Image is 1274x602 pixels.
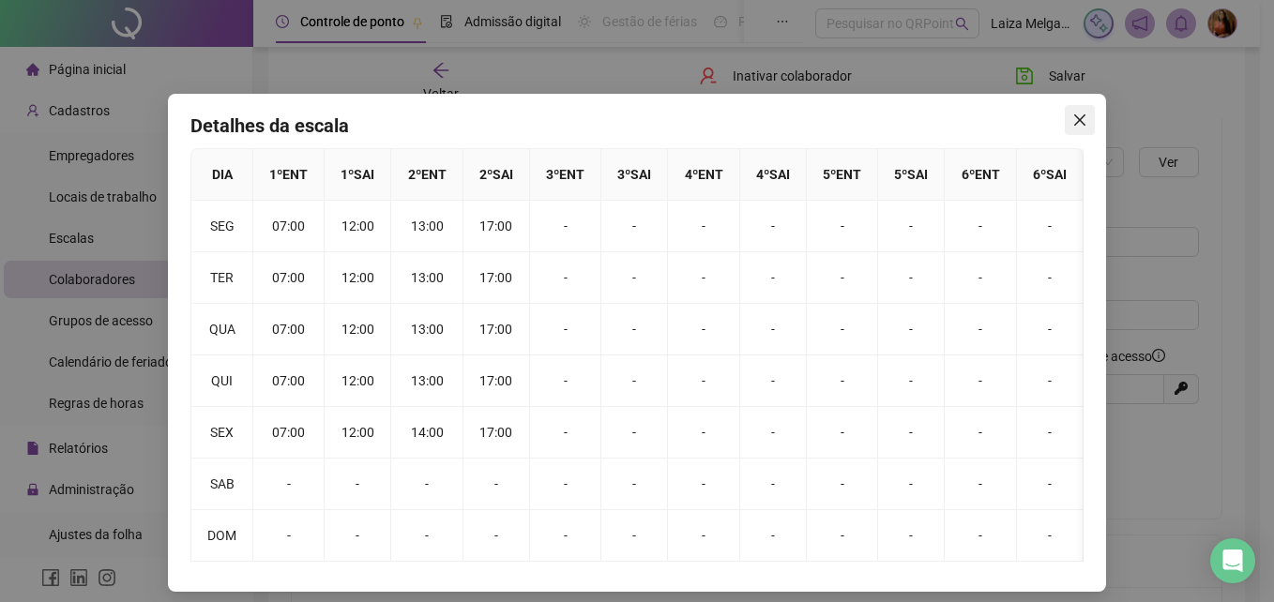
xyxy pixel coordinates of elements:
td: 07:00 [253,252,325,304]
td: - [807,510,878,562]
td: 17:00 [463,304,530,355]
td: 13:00 [391,304,463,355]
td: - [740,201,807,252]
td: - [740,355,807,407]
td: - [601,459,668,510]
td: 07:00 [253,304,325,355]
td: - [530,304,601,355]
td: - [945,201,1016,252]
td: 17:00 [463,252,530,304]
td: 12:00 [325,201,391,252]
th: 4 º [740,149,807,201]
td: 07:00 [253,201,325,252]
td: 13:00 [391,355,463,407]
td: - [1017,304,1084,355]
td: 14:00 [391,407,463,459]
td: - [807,355,878,407]
td: - [391,510,463,562]
td: QUA [191,304,253,355]
td: - [740,304,807,355]
span: ENT [975,167,1000,182]
td: - [325,459,391,510]
td: - [601,201,668,252]
td: 12:00 [325,252,391,304]
td: - [807,459,878,510]
div: Open Intercom Messenger [1210,538,1255,583]
th: 5 º [878,149,945,201]
td: - [878,201,945,252]
th: 6 º [945,149,1016,201]
th: 3 º [601,149,668,201]
td: - [878,355,945,407]
td: - [530,252,601,304]
td: - [1017,201,1084,252]
td: - [668,510,739,562]
td: - [668,201,739,252]
td: - [601,407,668,459]
td: 13:00 [391,252,463,304]
span: SAI [907,167,928,182]
td: - [807,201,878,252]
td: 12:00 [325,304,391,355]
span: SAI [354,167,374,182]
td: - [807,252,878,304]
span: SAI [769,167,790,182]
th: 4 º [668,149,739,201]
td: - [668,459,739,510]
td: SEG [191,201,253,252]
button: Close [1065,105,1095,135]
td: - [878,252,945,304]
span: ENT [836,167,861,182]
td: - [878,510,945,562]
td: SAB [191,459,253,510]
td: - [1017,355,1084,407]
td: - [668,252,739,304]
td: - [740,510,807,562]
span: ENT [282,167,308,182]
td: - [668,407,739,459]
td: - [530,355,601,407]
td: 17:00 [463,355,530,407]
td: - [253,510,325,562]
td: - [945,407,1016,459]
td: - [740,407,807,459]
td: 17:00 [463,407,530,459]
span: DIA [212,167,233,182]
th: 6 º [1017,149,1084,201]
td: - [601,252,668,304]
td: 12:00 [325,355,391,407]
th: 2 º [391,149,463,201]
td: - [601,355,668,407]
span: SAI [493,167,513,182]
span: ENT [698,167,723,182]
td: - [253,459,325,510]
td: - [601,304,668,355]
td: SEX [191,407,253,459]
td: - [1017,510,1084,562]
td: - [878,407,945,459]
td: QUI [191,355,253,407]
td: 13:00 [391,201,463,252]
td: 07:00 [253,407,325,459]
td: - [945,252,1016,304]
td: 07:00 [253,355,325,407]
td: - [530,459,601,510]
td: DOM [191,510,253,562]
td: - [325,510,391,562]
td: - [878,304,945,355]
td: - [530,407,601,459]
td: - [945,459,1016,510]
td: 17:00 [463,201,530,252]
td: - [807,407,878,459]
span: ENT [559,167,584,182]
td: - [740,459,807,510]
span: close [1072,113,1087,128]
span: SAI [1046,167,1067,182]
td: - [945,510,1016,562]
td: - [740,252,807,304]
td: - [668,355,739,407]
td: - [463,510,530,562]
th: 1 º [325,149,391,201]
span: ENT [421,167,447,182]
td: - [391,459,463,510]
